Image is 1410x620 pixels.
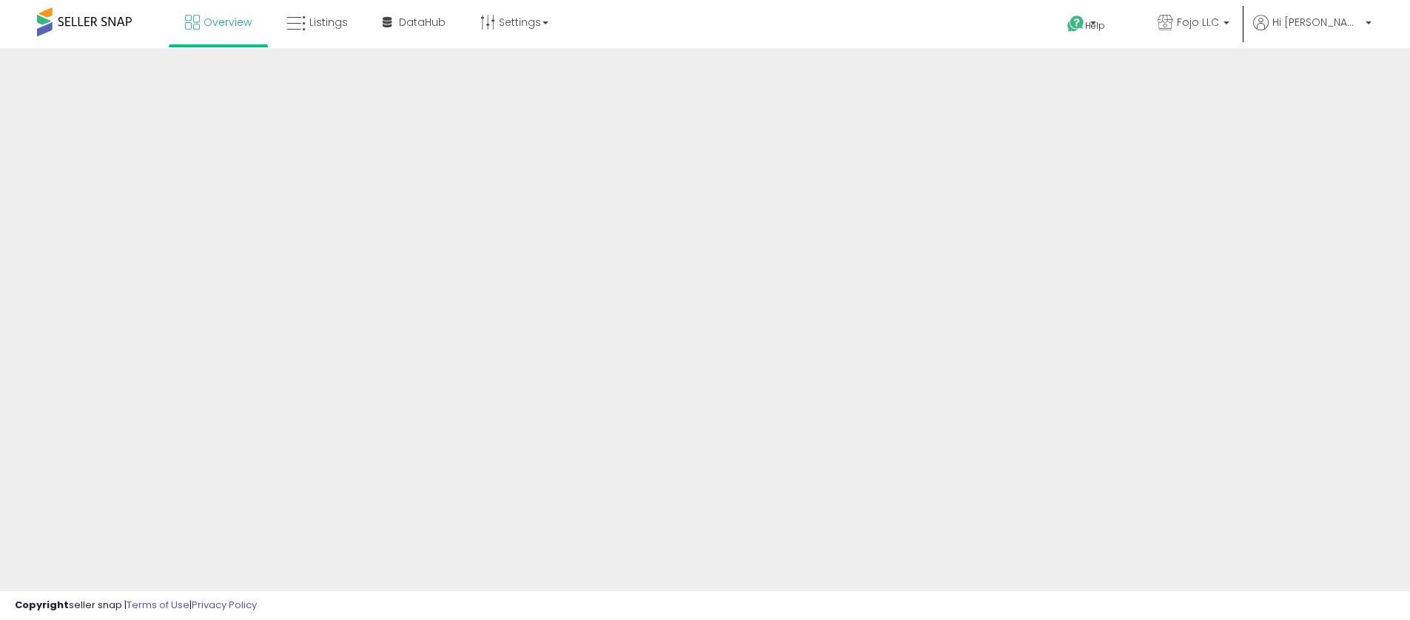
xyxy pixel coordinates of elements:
i: Get Help [1067,15,1085,33]
span: Fojo LLC [1177,15,1219,30]
div: seller snap | | [15,599,257,613]
a: Hi [PERSON_NAME] [1253,15,1372,48]
strong: Copyright [15,598,69,612]
a: Terms of Use [127,598,189,612]
span: DataHub [399,15,446,30]
span: Overview [204,15,252,30]
a: Privacy Policy [192,598,257,612]
span: Help [1085,19,1105,32]
span: Hi [PERSON_NAME] [1272,15,1361,30]
span: Listings [309,15,348,30]
a: Help [1055,4,1134,48]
